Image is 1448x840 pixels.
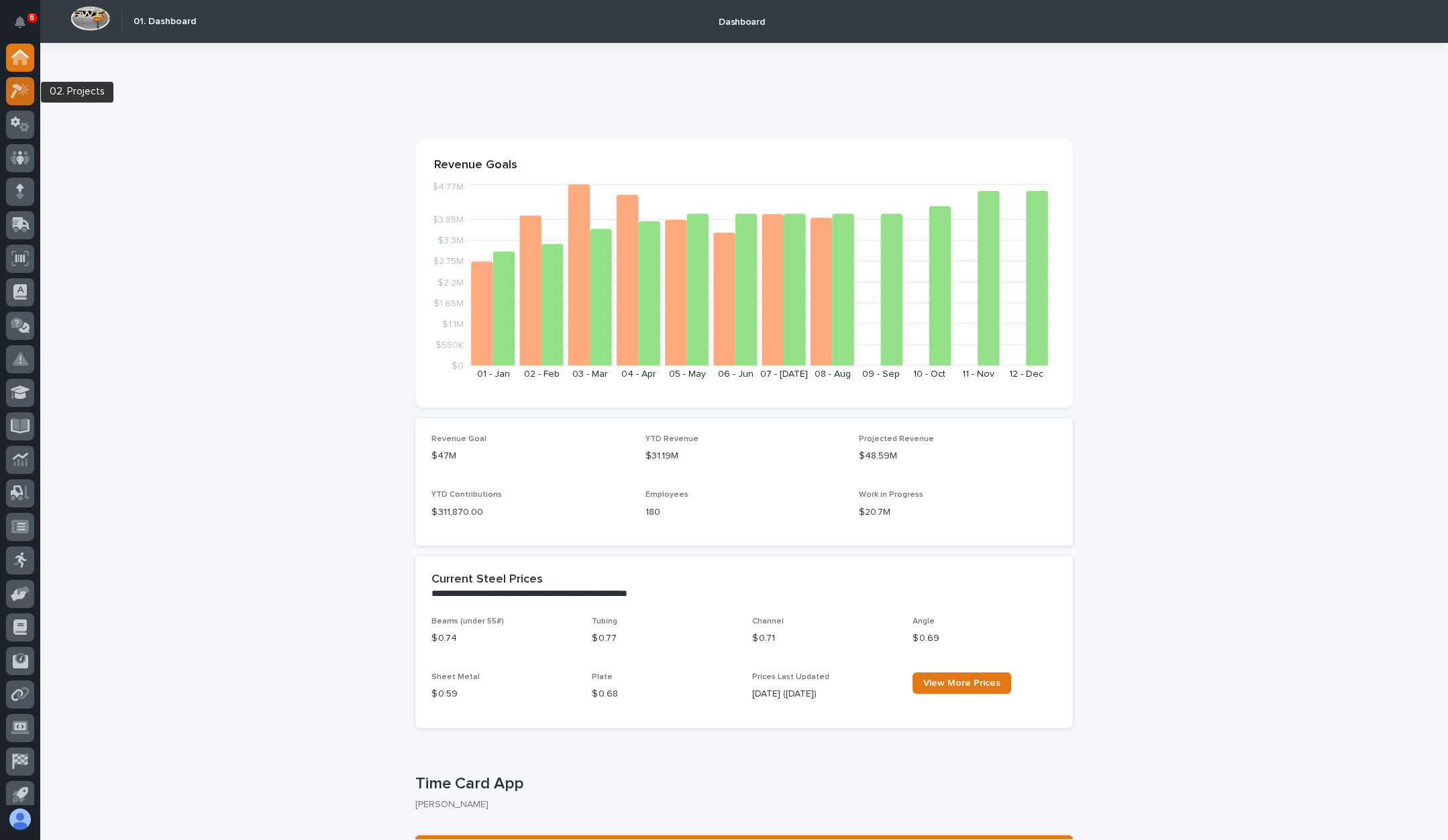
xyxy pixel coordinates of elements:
span: Revenue Goal [431,435,486,443]
tspan: $3.85M [432,215,464,225]
p: $ 0.77 [592,632,736,646]
span: Projected Revenue [859,435,934,443]
p: $ 0.68 [592,687,736,701]
p: 180 [645,505,843,520]
p: Time Card App [415,774,1068,794]
p: $ 0.74 [431,632,576,646]
button: Notifications [6,8,34,36]
p: $48.59M [859,449,1057,463]
text: 03 - Mar [572,369,608,379]
p: Revenue Goals [434,158,1054,173]
span: Work in Progress [859,491,923,499]
p: [PERSON_NAME] [415,799,1062,811]
img: Workspace Logo [70,6,110,31]
h2: Current Steel Prices [431,573,543,587]
span: Plate [592,673,613,681]
div: Notifications6 [17,16,34,38]
p: $ 311,870.00 [431,505,629,520]
span: Beams (under 55#) [431,617,504,625]
tspan: $2.2M [437,278,464,287]
text: 06 - Jun [718,369,754,379]
span: YTD Revenue [645,435,699,443]
tspan: $550K [435,340,464,349]
tspan: $1.65M [433,298,464,308]
p: $31.19M [645,449,843,463]
span: Prices Last Updated [752,673,829,681]
text: 01 - Jan [477,369,510,379]
text: 04 - Apr [621,369,656,379]
span: Angle [913,617,935,625]
text: 02 - Feb [524,369,560,379]
p: $ 0.59 [431,687,576,701]
text: 10 - Oct [913,369,945,379]
p: $47M [431,449,629,463]
text: 09 - Sep [862,369,900,379]
p: $20.7M [859,505,1057,520]
p: 6 [30,13,34,22]
p: $ 0.69 [913,632,1057,646]
span: Channel [752,617,784,625]
p: $ 0.71 [752,632,896,646]
button: users-avatar [6,805,34,833]
span: YTD Contributions [431,491,502,499]
text: 08 - Aug [815,369,851,379]
span: Sheet Metal [431,673,480,681]
text: 05 - May [669,369,706,379]
text: 11 - Nov [962,369,994,379]
span: Tubing [592,617,617,625]
p: [DATE] ([DATE]) [752,687,896,701]
a: View More Prices [913,672,1011,694]
span: Employees [645,491,688,499]
tspan: $3.3M [437,236,464,245]
text: 12 - Dec [1009,369,1043,379]
h2: 01. Dashboard [134,16,196,27]
span: View More Prices [923,678,1000,688]
tspan: $4.77M [432,182,464,192]
text: 07 - [DATE] [760,369,808,379]
tspan: $2.75M [433,257,464,266]
tspan: $0 [452,361,464,371]
tspan: $1.1M [442,319,464,328]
